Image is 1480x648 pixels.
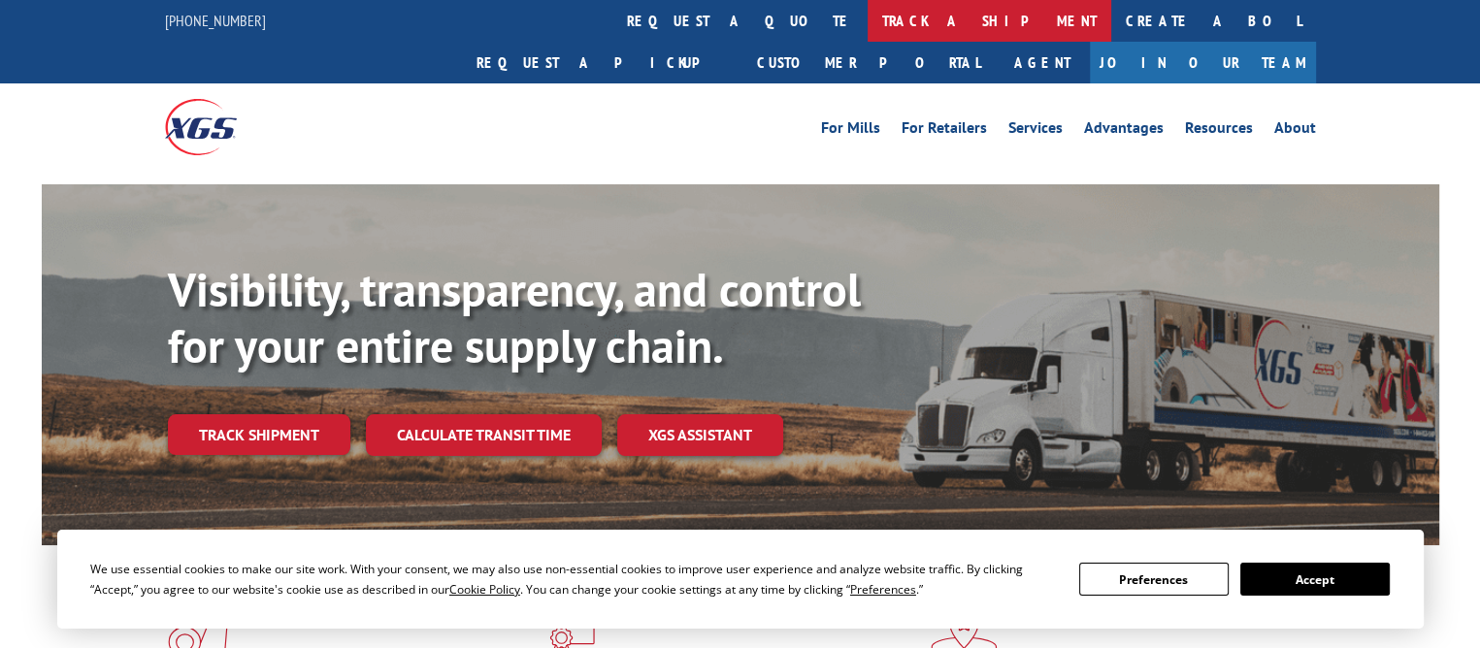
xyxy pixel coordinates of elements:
a: Agent [995,42,1090,83]
a: Services [1008,120,1063,142]
a: XGS ASSISTANT [617,414,783,456]
button: Accept [1240,563,1390,596]
button: Preferences [1079,563,1229,596]
a: Advantages [1084,120,1164,142]
a: Request a pickup [462,42,742,83]
a: Track shipment [168,414,350,455]
b: Visibility, transparency, and control for your entire supply chain. [168,259,861,375]
span: Cookie Policy [449,581,520,598]
a: Customer Portal [742,42,995,83]
span: Preferences [850,581,916,598]
a: About [1274,120,1316,142]
a: Calculate transit time [366,414,602,456]
a: For Mills [821,120,880,142]
a: Resources [1185,120,1253,142]
a: Join Our Team [1090,42,1316,83]
div: We use essential cookies to make our site work. With your consent, we may also use non-essential ... [90,559,1056,599]
a: For Retailers [902,120,987,142]
a: [PHONE_NUMBER] [165,11,266,30]
div: Cookie Consent Prompt [57,530,1424,629]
